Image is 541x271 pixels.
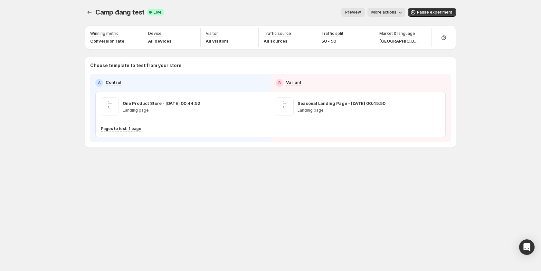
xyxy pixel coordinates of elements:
p: All visitors [206,38,229,44]
p: All devices [148,38,172,44]
img: One Product Store - Sep 7, 00:44:52 [101,97,119,115]
p: Winning metric [90,31,119,36]
p: Landing page [298,108,385,113]
h2: B [278,80,281,85]
p: Seasonal Landing Page - [DATE] 00:45:50 [298,100,385,106]
p: [GEOGRAPHIC_DATA] [379,38,418,44]
button: More actions [367,8,405,17]
span: More actions [371,10,396,15]
button: Pause experiment [408,8,456,17]
span: Pause experiment [417,10,452,15]
p: Device [148,31,162,36]
p: Control [106,79,121,85]
span: Live [154,10,162,15]
p: Variant [286,79,301,85]
span: Preview [345,10,361,15]
button: Preview [341,8,365,17]
span: Camp đang test [95,8,145,16]
p: Choose template to test from your store [90,62,451,69]
p: One Product Store - [DATE] 00:44:52 [123,100,200,106]
img: Seasonal Landing Page - Sep 7, 00:45:50 [276,97,294,115]
p: Landing page [123,108,200,113]
div: Open Intercom Messenger [519,239,535,255]
p: Traffic split [321,31,343,36]
p: Visitor [206,31,218,36]
p: Conversion rate [90,38,124,44]
button: Experiments [85,8,94,17]
h2: A [98,80,101,85]
p: Pages to test: 1 page [101,126,141,131]
p: 50 - 50 [321,38,343,44]
p: Traffic source [264,31,291,36]
p: Market & language [379,31,415,36]
p: All sources [264,38,291,44]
